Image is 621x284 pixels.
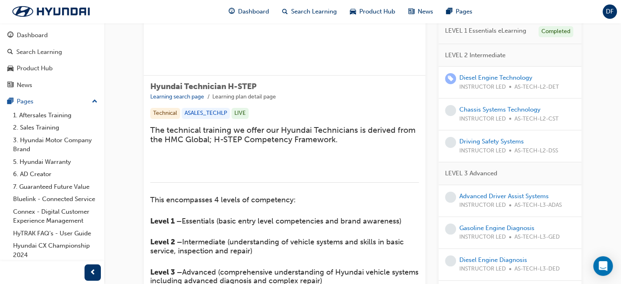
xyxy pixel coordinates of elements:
span: guage-icon [229,7,235,17]
a: Chassis Systems Technology [459,106,541,113]
div: Search Learning [16,47,62,57]
a: Diesel Engine Diagnosis [459,256,527,264]
span: LEVEL 3 Advanced [445,169,497,178]
li: Learning plan detail page [212,92,276,102]
span: INSTRUCTOR LED [459,264,506,274]
div: LIVE [231,108,249,119]
div: News [17,81,32,90]
span: LEVEL 1 Essentials eLearning [445,26,526,36]
span: AS-TECH-L3-ADAS [514,201,562,210]
div: Product Hub [17,64,53,73]
a: Driving Safety Systems [459,138,524,145]
a: Learning search page [150,93,204,100]
span: learningRecordVerb_NONE-icon [445,255,456,266]
a: News [3,78,101,93]
span: AS-TECH-L2-DSS [514,146,558,156]
a: Product Hub [3,61,101,76]
span: AS-TECH-L3-GED [514,233,560,242]
div: Open Intercom Messenger [593,256,613,276]
span: Level 3 – [150,268,182,277]
span: car-icon [7,65,13,72]
span: news-icon [7,82,13,89]
a: Bluelink - Connected Service [10,193,101,206]
span: pages-icon [7,98,13,105]
span: pages-icon [446,7,452,17]
a: Connex - Digital Customer Experience Management [10,206,101,227]
span: The technical training we offer our Hyundai Technicians is derived from the HMC Global; H-STEP Co... [150,125,418,144]
div: Completed [539,26,573,37]
span: Essentials (basic entry level competencies and brand awareness) [182,217,401,226]
span: Intermediate (understanding of vehicle systems and skills in basic service, inspection and repair) [150,237,406,255]
span: AS-TECH-L2-DET [514,83,559,92]
img: Trak [4,3,98,20]
a: car-iconProduct Hub [343,3,402,20]
a: search-iconSearch Learning [276,3,343,20]
a: news-iconNews [402,3,440,20]
button: DF [603,4,617,19]
button: Pages [3,94,101,109]
a: Gasoline Engine Diagnosis [459,224,534,232]
span: AS-TECH-L2-CST [514,114,559,124]
span: search-icon [7,49,13,56]
a: 1. Aftersales Training [10,109,101,122]
div: ASALES_TECHLP [182,108,230,119]
div: Pages [17,97,33,106]
a: 2. Sales Training [10,121,101,134]
button: DashboardSearch LearningProduct HubNews [3,26,101,94]
a: HyTRAK FAQ's - User Guide [10,227,101,240]
span: learningRecordVerb_NONE-icon [445,192,456,203]
a: Dashboard [3,28,101,43]
span: AS-TECH-L3-DED [514,264,560,274]
span: INSTRUCTOR LED [459,201,506,210]
span: Hyundai Technician H-STEP [150,82,256,91]
span: Search Learning [291,7,337,16]
span: INSTRUCTOR LED [459,146,506,156]
a: pages-iconPages [440,3,479,20]
div: Technical [150,108,180,119]
span: Product Hub [359,7,395,16]
span: guage-icon [7,32,13,39]
span: Level 2 – [150,237,182,246]
span: learningRecordVerb_ENROLL-icon [445,73,456,84]
span: Pages [456,7,472,16]
span: Dashboard [238,7,269,16]
span: This encompasses 4 levels of competency: [150,195,296,204]
a: 7. Guaranteed Future Value [10,181,101,193]
a: guage-iconDashboard [222,3,276,20]
span: INSTRUCTOR LED [459,233,506,242]
span: prev-icon [90,268,96,278]
span: learningRecordVerb_NONE-icon [445,224,456,235]
span: car-icon [350,7,356,17]
a: Diesel Engine Technology [459,74,532,81]
span: DF [606,7,614,16]
span: news-icon [408,7,414,17]
a: Hyundai CX Championship 2024 [10,239,101,261]
div: Dashboard [17,31,48,40]
span: learningRecordVerb_NONE-icon [445,137,456,148]
a: 6. AD Creator [10,168,101,181]
span: Level 1 – [150,217,182,226]
span: INSTRUCTOR LED [459,114,506,124]
span: News [418,7,433,16]
span: search-icon [282,7,288,17]
a: 5. Hyundai Warranty [10,156,101,168]
span: LEVEL 2 Intermediate [445,51,505,60]
span: up-icon [92,96,98,107]
a: Advanced Driver Assist Systems [459,192,549,200]
a: Search Learning [3,45,101,60]
span: INSTRUCTOR LED [459,83,506,92]
a: 3. Hyundai Motor Company Brand [10,134,101,156]
span: learningRecordVerb_NONE-icon [445,105,456,116]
